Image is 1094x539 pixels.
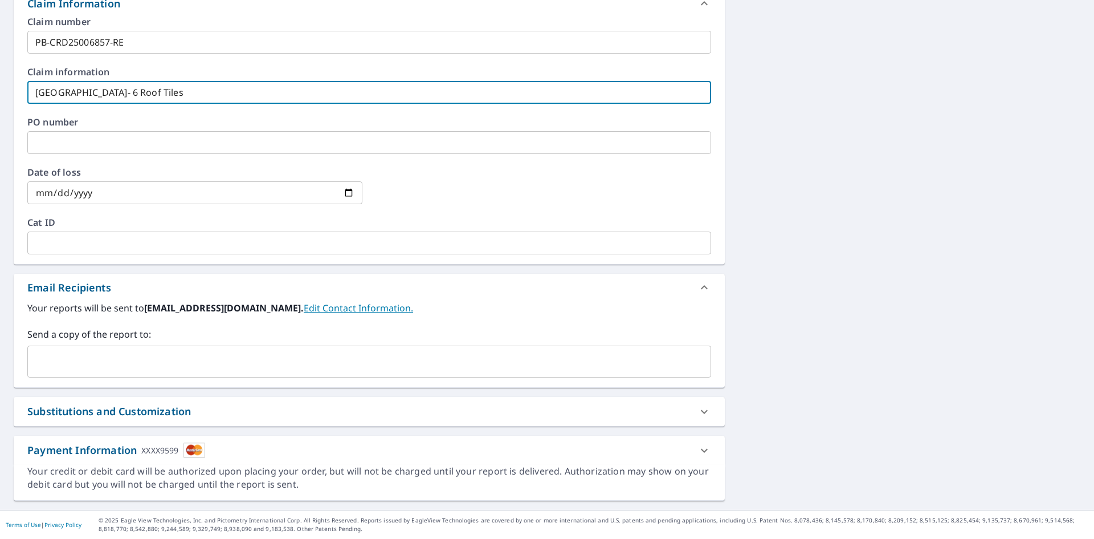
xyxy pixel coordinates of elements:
[27,465,711,491] div: Your credit or debit card will be authorized upon placing your order, but will not be charged unt...
[27,168,362,177] label: Date of loss
[14,436,725,465] div: Payment InformationXXXX9599cardImage
[27,404,191,419] div: Substitutions and Customization
[6,521,41,529] a: Terms of Use
[304,302,413,314] a: EditContactInfo
[6,521,81,528] p: |
[27,117,711,127] label: PO number
[141,443,178,458] div: XXXX9599
[27,17,711,26] label: Claim number
[14,274,725,301] div: Email Recipients
[99,516,1088,533] p: © 2025 Eagle View Technologies, Inc. and Pictometry International Corp. All Rights Reserved. Repo...
[183,443,205,458] img: cardImage
[27,280,111,295] div: Email Recipients
[14,397,725,426] div: Substitutions and Customization
[27,67,711,76] label: Claim information
[27,301,711,315] label: Your reports will be sent to
[144,302,304,314] b: [EMAIL_ADDRESS][DOMAIN_NAME].
[27,327,711,341] label: Send a copy of the report to:
[27,443,205,458] div: Payment Information
[27,218,711,227] label: Cat ID
[44,521,81,529] a: Privacy Policy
